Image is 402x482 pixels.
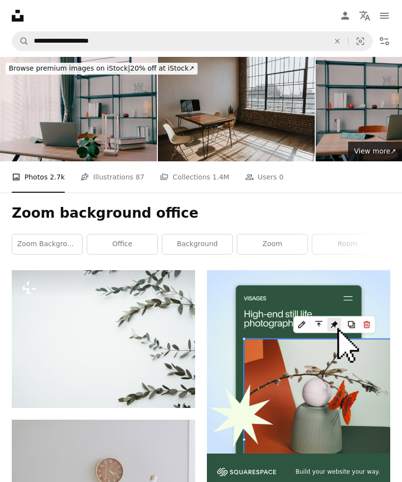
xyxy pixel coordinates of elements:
[12,31,373,51] form: Find visuals sitewide
[160,161,229,193] a: Collections 1.4M
[207,270,390,454] img: file-1723602894256-972c108553a7image
[296,468,380,476] span: Build your website your way.
[348,142,402,161] a: View more↗
[212,172,229,182] span: 1.4M
[335,6,355,25] a: Log in / Sign up
[12,334,195,343] a: a white background with a bunch of green leaves
[12,32,29,51] button: Search Unsplash
[327,32,348,51] button: Clear
[354,147,396,155] span: View more ↗
[80,161,144,193] a: Illustrations 87
[162,234,232,254] a: background
[355,6,375,25] button: Language
[312,234,382,254] a: room
[158,57,315,161] img: Computer monitor on a wooden table
[12,10,24,22] a: Home — Unsplash
[217,468,276,476] img: file-1606177908946-d1eed1cbe4f5image
[349,32,372,51] button: Visual search
[6,63,198,75] div: 20% off at iStock ↗
[375,31,394,51] button: Filters
[12,234,82,254] a: zoom background
[12,270,195,408] img: a white background with a bunch of green leaves
[136,172,145,182] span: 87
[9,64,130,72] span: Browse premium images on iStock |
[245,161,284,193] a: Users 0
[375,6,394,25] button: Menu
[87,234,157,254] a: office
[279,172,283,182] span: 0
[12,204,390,222] h1: Zoom background office
[237,234,307,254] a: zoom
